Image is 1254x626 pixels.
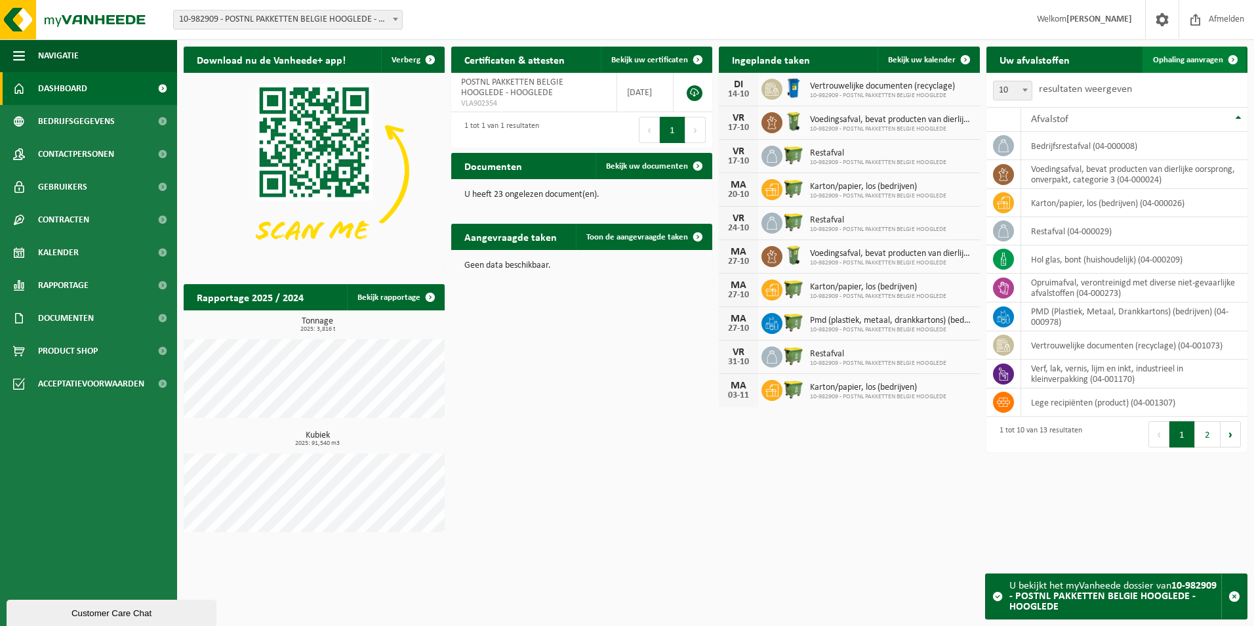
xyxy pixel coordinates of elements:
[38,335,98,367] span: Product Shop
[1143,47,1246,73] a: Ophaling aanvragen
[810,115,973,125] span: Voedingsafval, bevat producten van dierlijke oorsprong, onverpakt, categorie 3
[586,233,688,241] span: Toon de aangevraagde taken
[725,213,752,224] div: VR
[1148,421,1169,448] button: Previous
[639,117,660,143] button: Previous
[38,171,87,203] span: Gebruikers
[986,47,1083,72] h2: Uw afvalstoffen
[810,215,946,226] span: Restafval
[810,81,955,92] span: Vertrouwelijke documenten (recyclage)
[1153,56,1223,64] span: Ophaling aanvragen
[458,115,539,144] div: 1 tot 1 van 1 resultaten
[381,47,443,73] button: Verberg
[461,98,607,109] span: VLA902354
[1021,388,1247,417] td: lege recipiënten (product) (04-001307)
[1009,574,1221,619] div: U bekijkt het myVanheede dossier van
[451,47,578,72] h2: Certificaten & attesten
[38,72,87,105] span: Dashboard
[810,192,946,200] span: 10-982909 - POSTNL PAKKETTEN BELGIE HOOGLEDE
[810,393,946,401] span: 10-982909 - POSTNL PAKKETTEN BELGIE HOOGLEDE
[782,278,805,300] img: WB-1100-HPE-GN-51
[1021,274,1247,303] td: opruimafval, verontreinigd met diverse niet-gevaarlijke afvalstoffen (04-000273)
[782,144,805,166] img: WB-1100-HPE-GN-51
[782,344,805,367] img: WB-1100-HPE-GN-51
[1021,245,1247,274] td: hol glas, bont (huishoudelijk) (04-000209)
[725,123,752,133] div: 17-10
[1021,360,1247,388] td: verf, lak, vernis, lijm en inkt, industrieel in kleinverpakking (04-001170)
[38,236,79,269] span: Kalender
[617,73,674,112] td: [DATE]
[725,113,752,123] div: VR
[810,349,946,360] span: Restafval
[782,244,805,266] img: WB-0140-HPE-GN-50
[461,77,563,98] span: POSTNL PAKKETTEN BELGIE HOOGLEDE - HOOGLEDE
[451,224,570,249] h2: Aangevraagde taken
[725,180,752,190] div: MA
[190,440,445,447] span: 2025: 91,540 m3
[810,92,955,100] span: 10-982909 - POSTNL PAKKETTEN BELGIE HOOGLEDE
[1021,303,1247,331] td: PMD (Plastiek, Metaal, Drankkartons) (bedrijven) (04-000978)
[725,291,752,300] div: 27-10
[38,302,94,335] span: Documenten
[810,159,946,167] span: 10-982909 - POSTNL PAKKETTEN BELGIE HOOGLEDE
[810,293,946,301] span: 10-982909 - POSTNL PAKKETTEN BELGIE HOOGLEDE
[38,367,144,400] span: Acceptatievoorwaarden
[1021,331,1247,360] td: vertrouwelijke documenten (recyclage) (04-001073)
[38,138,114,171] span: Contactpersonen
[810,316,973,326] span: Pmd (plastiek, metaal, drankkartons) (bedrijven)
[38,203,89,236] span: Contracten
[38,105,115,138] span: Bedrijfsgegevens
[184,73,445,269] img: Download de VHEPlus App
[994,81,1032,100] span: 10
[810,383,946,393] span: Karton/papier, los (bedrijven)
[451,153,535,178] h2: Documenten
[725,90,752,99] div: 14-10
[725,79,752,90] div: DI
[782,77,805,99] img: WB-0240-HPE-BE-09
[174,10,402,29] span: 10-982909 - POSTNL PAKKETTEN BELGIE HOOGLEDE - HOOGLEDE
[1031,114,1068,125] span: Afvalstof
[611,56,688,64] span: Bekijk uw certificaten
[782,378,805,400] img: WB-1100-HPE-GN-51
[184,47,359,72] h2: Download nu de Vanheede+ app!
[810,182,946,192] span: Karton/papier, los (bedrijven)
[810,259,973,267] span: 10-982909 - POSTNL PAKKETTEN BELGIE HOOGLEDE
[464,190,699,199] p: U heeft 23 ongelezen document(en).
[7,597,219,626] iframe: chat widget
[725,391,752,400] div: 03-11
[464,261,699,270] p: Geen data beschikbaar.
[782,110,805,133] img: WB-0140-HPE-GN-50
[725,381,752,391] div: MA
[782,211,805,233] img: WB-1100-HPE-GN-51
[782,311,805,333] img: WB-1100-HPE-GN-51
[993,81,1032,100] span: 10
[810,125,973,133] span: 10-982909 - POSTNL PAKKETTEN BELGIE HOOGLEDE
[725,324,752,333] div: 27-10
[660,117,685,143] button: 1
[347,284,443,310] a: Bekijk rapportage
[1195,421,1221,448] button: 2
[810,249,973,259] span: Voedingsafval, bevat producten van dierlijke oorsprong, onverpakt, categorie 3
[1221,421,1241,448] button: Next
[725,280,752,291] div: MA
[725,157,752,166] div: 17-10
[1066,14,1132,24] strong: [PERSON_NAME]
[725,257,752,266] div: 27-10
[184,284,317,310] h2: Rapportage 2025 / 2024
[725,224,752,233] div: 24-10
[38,269,89,302] span: Rapportage
[190,317,445,333] h3: Tonnage
[190,326,445,333] span: 2025: 3,816 t
[725,358,752,367] div: 31-10
[1009,581,1217,612] strong: 10-982909 - POSTNL PAKKETTEN BELGIE HOOGLEDE - HOOGLEDE
[719,47,823,72] h2: Ingeplande taken
[888,56,956,64] span: Bekijk uw kalender
[993,420,1082,449] div: 1 tot 10 van 13 resultaten
[1021,217,1247,245] td: restafval (04-000029)
[810,282,946,293] span: Karton/papier, los (bedrijven)
[725,347,752,358] div: VR
[601,47,711,73] a: Bekijk uw certificaten
[606,162,688,171] span: Bekijk uw documenten
[596,153,711,179] a: Bekijk uw documenten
